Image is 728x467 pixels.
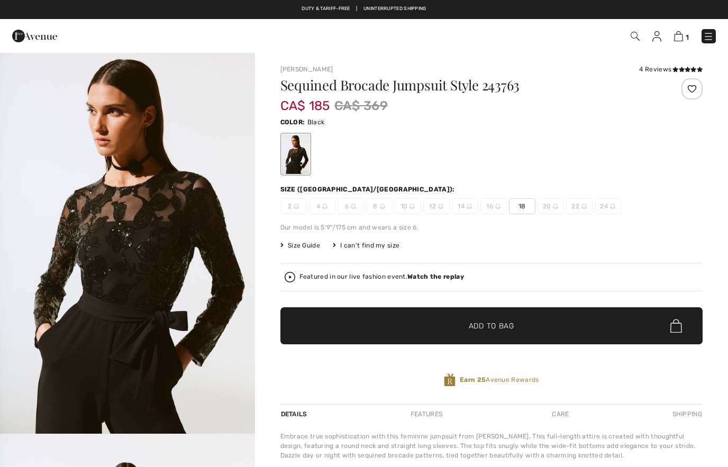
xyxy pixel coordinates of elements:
span: 6 [338,198,364,214]
strong: Watch the replay [407,273,464,280]
span: 10 [395,198,421,214]
div: Details [280,405,310,424]
span: Black [307,118,325,126]
span: 4 [309,198,335,214]
div: 4 Reviews [639,65,703,74]
div: Embrace true sophistication with this feminine jumpsuit from [PERSON_NAME]. This full-length atti... [280,432,703,460]
span: 2 [280,198,307,214]
span: Avenue Rewards [460,375,539,384]
span: Color: [280,118,305,126]
span: 18 [509,198,535,214]
img: ring-m.svg [322,204,327,209]
div: I can't find my size [333,241,399,250]
img: Search [631,32,640,41]
img: ring-m.svg [610,204,615,209]
span: CA$ 185 [280,88,330,113]
span: 20 [538,198,564,214]
img: Avenue Rewards [444,373,456,387]
img: ring-m.svg [351,204,356,209]
div: Black [281,134,309,174]
span: 14 [452,198,478,214]
h1: Sequined Brocade Jumpsuit Style 243763 [280,78,632,92]
div: Featured in our live fashion event. [299,273,464,280]
div: Shipping [670,405,703,424]
img: ring-m.svg [294,204,299,209]
a: 1 [674,30,689,42]
img: ring-m.svg [410,204,415,209]
button: Add to Bag [280,307,703,344]
a: [PERSON_NAME] [280,66,333,73]
a: 1ère Avenue [12,30,57,40]
img: ring-m.svg [581,204,587,209]
div: Features [402,405,451,424]
span: Size Guide [280,241,320,250]
img: ring-m.svg [380,204,385,209]
span: 24 [595,198,621,214]
span: Add to Bag [469,321,514,332]
span: 12 [423,198,450,214]
span: 22 [566,198,593,214]
span: 16 [480,198,507,214]
span: 1 [686,33,689,41]
span: 8 [366,198,393,214]
img: Menu [703,31,714,42]
img: 1ère Avenue [12,25,57,47]
img: ring-m.svg [553,204,558,209]
div: Care [543,405,578,424]
img: ring-m.svg [438,204,443,209]
strong: Earn 25 [460,376,486,383]
img: ring-m.svg [467,204,472,209]
img: Watch the replay [285,272,295,282]
img: Shopping Bag [674,31,683,41]
span: CA$ 369 [334,96,388,115]
img: ring-m.svg [495,204,501,209]
img: Bag.svg [670,319,682,333]
div: Size ([GEOGRAPHIC_DATA]/[GEOGRAPHIC_DATA]): [280,185,457,194]
img: My Info [652,31,661,42]
div: Our model is 5'9"/175 cm and wears a size 6. [280,223,703,232]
